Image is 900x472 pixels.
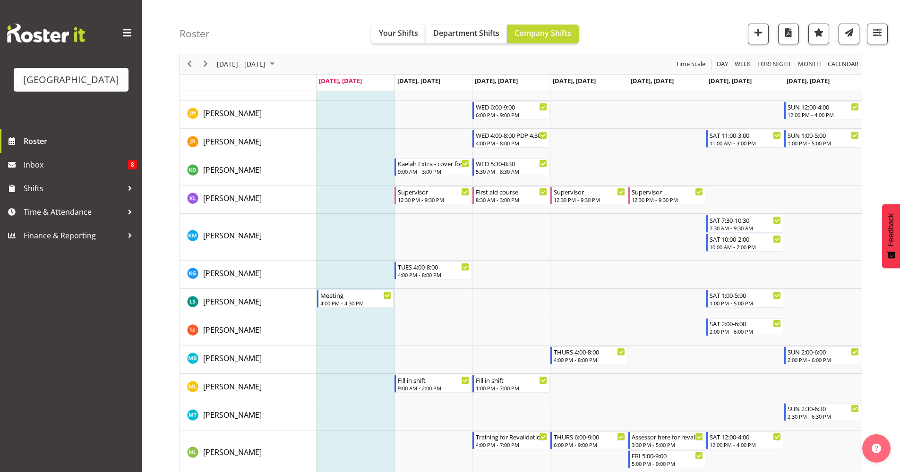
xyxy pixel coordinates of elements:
[710,130,781,140] div: SAT 11:00-3:00
[550,186,627,204] div: Kate Lawless"s event - Supervisor Begin From Thursday, October 9, 2025 at 12:30:00 PM GMT+13:00 E...
[203,324,262,336] a: [PERSON_NAME]
[554,432,625,441] div: THURS 6:00-9:00
[472,431,549,449] div: Noah Lucy"s event - Training for Revalidation with Felix Begin From Wednesday, October 8, 2025 at...
[128,160,137,169] span: 8
[180,157,317,185] td: Kaelah Dondero resource
[24,228,123,243] span: Finance & Reporting
[706,318,783,336] div: Lilah Jack"s event - SAT 2:00-6:00 Begin From Saturday, October 11, 2025 at 2:00:00 PM GMT+13:00 ...
[472,101,549,119] div: Jayden Horsley"s event - WED 6:00-9:00 Begin From Wednesday, October 8, 2025 at 6:00:00 PM GMT+13...
[475,76,518,85] span: [DATE], [DATE]
[180,101,317,129] td: Jayden Horsley resource
[514,28,571,38] span: Company Shifts
[472,375,549,393] div: Mark Lieshout"s event - Fill in shift Begin From Wednesday, October 8, 2025 at 1:00:00 PM GMT+13:...
[317,290,394,308] div: Lachie Shepherd"s event - Meeting Begin From Monday, October 6, 2025 at 4:00:00 PM GMT+13:00 Ends...
[472,186,549,204] div: Kate Lawless"s event - First aid course Begin From Wednesday, October 8, 2025 at 8:30:00 AM GMT+1...
[788,111,859,118] div: 12:00 PM - 4:00 PM
[203,136,262,147] a: [PERSON_NAME]
[826,59,860,70] button: Month
[628,450,705,468] div: Noah Lucy"s event - FRI 5:00-9:00 Begin From Friday, October 10, 2025 at 5:00:00 PM GMT+13:00 End...
[756,59,792,70] span: Fortnight
[710,234,781,244] div: SAT 10:00-2:00
[180,289,317,317] td: Lachie Shepherd resource
[632,441,703,448] div: 3:30 PM - 5:00 PM
[476,432,547,441] div: Training for Revalidation with [PERSON_NAME]
[203,381,262,392] a: [PERSON_NAME]
[180,28,210,39] h4: Roster
[628,431,705,449] div: Noah Lucy"s event - Assessor here for revalidation Begin From Friday, October 10, 2025 at 3:30:00...
[710,139,781,147] div: 11:00 AM - 3:00 PM
[397,76,440,85] span: [DATE], [DATE]
[203,353,262,364] a: [PERSON_NAME]
[24,158,128,172] span: Inbox
[710,432,781,441] div: SAT 12:00-4:00
[808,24,829,44] button: Highlight an important date within the roster.
[203,268,262,279] a: [PERSON_NAME]
[787,76,830,85] span: [DATE], [DATE]
[320,299,392,307] div: 4:00 PM - 4:30 PM
[203,193,262,203] span: [PERSON_NAME]
[710,224,781,232] div: 7:30 AM - 9:30 AM
[371,25,426,43] button: Your Shifts
[197,54,214,74] div: next period
[706,215,783,233] div: Kate Meulenbroek"s event - SAT 7:30-10:30 Begin From Saturday, October 11, 2025 at 7:30:00 AM GMT...
[788,404,859,413] div: SUN 2:30-6:30
[788,356,859,363] div: 2:00 PM - 6:00 PM
[788,102,859,111] div: SUN 12:00-4:00
[710,328,781,335] div: 2:00 PM - 6:00 PM
[426,25,507,43] button: Department Shifts
[398,384,469,392] div: 9:00 AM - 2:00 PM
[788,413,859,420] div: 2:30 PM - 6:30 PM
[203,136,262,147] span: [PERSON_NAME]
[180,402,317,430] td: Milly Turrell resource
[632,460,703,467] div: 5:00 PM - 9:00 PM
[180,129,317,157] td: Joshua Keen resource
[716,59,729,70] span: Day
[554,187,625,196] div: Supervisor
[203,108,262,118] span: [PERSON_NAME]
[398,159,469,168] div: Kaelah Extra - cover for PDPs, CPT and [PERSON_NAME] training planning
[631,76,674,85] span: [DATE], [DATE]
[734,59,752,70] span: Week
[472,130,549,148] div: Joshua Keen"s event - WED 4:00-8:00 PDP 4.30 Begin From Wednesday, October 8, 2025 at 4:00:00 PM ...
[203,230,262,241] a: [PERSON_NAME]
[476,168,547,175] div: 5:30 AM - 8:30 AM
[748,24,769,44] button: Add a new shift
[887,213,895,246] span: Feedback
[476,187,547,196] div: First aid course
[553,76,596,85] span: [DATE], [DATE]
[554,347,625,356] div: THURS 4:00-8:00
[632,451,703,460] div: FRI 5:00-9:00
[203,165,262,175] span: [PERSON_NAME]
[706,290,783,308] div: Lachie Shepherd"s event - SAT 1:00-5:00 Begin From Saturday, October 11, 2025 at 1:00:00 PM GMT+1...
[476,111,547,118] div: 6:00 PM - 9:00 PM
[632,196,703,203] div: 12:30 PM - 9:30 PM
[24,205,123,219] span: Time & Attendance
[203,296,262,307] span: [PERSON_NAME]
[180,374,317,402] td: Mark Lieshout resource
[203,409,262,421] a: [PERSON_NAME]
[632,187,703,196] div: Supervisor
[706,130,783,148] div: Joshua Keen"s event - SAT 11:00-3:00 Begin From Saturday, October 11, 2025 at 11:00:00 AM GMT+13:...
[710,243,781,251] div: 10:00 AM - 2:00 PM
[867,24,888,44] button: Filter Shifts
[550,431,627,449] div: Noah Lucy"s event - THURS 6:00-9:00 Begin From Thursday, October 9, 2025 at 6:00:00 PM GMT+13:00 ...
[203,381,262,392] span: [PERSON_NAME]
[872,444,881,453] img: help-xxl-2.png
[706,431,783,449] div: Noah Lucy"s event - SAT 12:00-4:00 Begin From Saturday, October 11, 2025 at 12:00:00 PM GMT+13:00...
[797,59,822,70] span: Month
[788,139,859,147] div: 1:00 PM - 5:00 PM
[675,59,706,70] span: Time Scale
[203,410,262,420] span: [PERSON_NAME]
[476,102,547,111] div: WED 6:00-9:00
[784,130,861,148] div: Joshua Keen"s event - SUN 1:00-5:00 Begin From Sunday, October 12, 2025 at 1:00:00 PM GMT+13:00 E...
[476,139,547,147] div: 4:00 PM - 8:00 PM
[476,441,547,448] div: 4:00 PM - 7:00 PM
[398,187,469,196] div: Supervisor
[882,204,900,268] button: Feedback - Show survey
[554,196,625,203] div: 12:30 PM - 9:30 PM
[709,76,752,85] span: [DATE], [DATE]
[476,196,547,203] div: 8:30 AM - 3:00 PM
[180,261,317,289] td: Kylea Gough resource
